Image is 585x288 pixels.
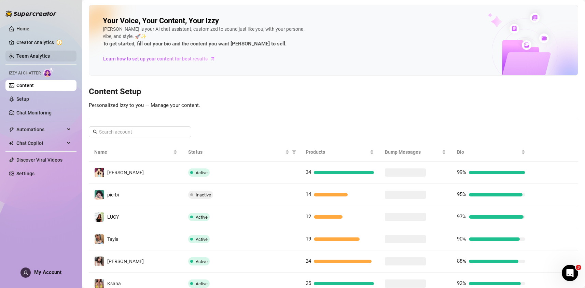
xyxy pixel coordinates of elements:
span: Bump Messages [385,148,441,156]
span: Ksana [107,281,121,286]
a: Content [16,83,34,88]
a: Settings [16,171,34,176]
span: [PERSON_NAME] [107,170,144,175]
span: arrow-right [209,55,216,62]
span: [PERSON_NAME] [107,259,144,264]
span: 95% [457,191,466,197]
span: Active [196,259,208,264]
img: LUCY️‍️ [95,212,104,222]
th: Bump Messages [379,143,451,162]
span: Izzy AI Chatter [9,70,41,77]
h3: Content Setup [89,86,578,97]
span: My Account [34,269,61,275]
a: Chat Monitoring [16,110,52,115]
span: thunderbolt [9,127,14,132]
span: 12 [306,214,311,220]
th: Status [183,143,300,162]
th: Products [300,143,379,162]
span: Bio [457,148,520,156]
a: Team Analytics [16,53,50,59]
span: pierbi [107,192,119,197]
span: 99% [457,169,466,175]
span: filter [292,150,296,154]
span: Active [196,215,208,220]
img: pierbi [95,190,104,200]
img: Chat Copilot [9,141,13,146]
span: Active [196,237,208,242]
span: 97% [457,214,466,220]
span: 24 [306,258,311,264]
img: Jess [95,257,104,266]
iframe: Intercom live chat [562,265,578,281]
img: AI Chatter [43,67,54,77]
h2: Your Voice, Your Content, Your Izzy [103,16,219,26]
span: LUCY️‍️ [107,214,119,220]
input: Search account [99,128,182,136]
a: Setup [16,96,29,102]
span: 88% [457,258,466,264]
span: Inactive [196,192,211,197]
span: 34 [306,169,311,175]
span: Tayla [107,236,119,242]
span: Learn how to set up your content for best results [103,55,208,63]
span: Active [196,281,208,286]
span: Name [94,148,172,156]
span: 3 [576,265,581,270]
span: Products [306,148,368,156]
span: Active [196,170,208,175]
span: Chat Copilot [16,138,65,149]
span: 19 [306,236,311,242]
span: 90% [457,236,466,242]
span: 92% [457,280,466,286]
img: Melissa [95,168,104,177]
th: Name [89,143,183,162]
span: Automations [16,124,65,135]
span: Personalized Izzy to you — Manage your content. [89,102,200,108]
img: logo-BBDzfeDw.svg [5,10,57,17]
span: search [93,129,98,134]
a: Learn how to set up your content for best results [103,53,221,64]
a: Creator Analytics exclamation-circle [16,37,71,48]
strong: To get started, fill out your bio and the content you want [PERSON_NAME] to sell. [103,41,287,47]
img: ai-chatter-content-library-cLFOSyPT.png [472,5,578,75]
span: user [23,270,28,275]
span: 25 [306,280,311,286]
th: Bio [451,143,531,162]
span: filter [291,147,297,157]
a: Discover Viral Videos [16,157,62,163]
span: 14 [306,191,311,197]
div: [PERSON_NAME] is your AI chat assistant, customized to sound just like you, with your persona, vi... [103,26,308,48]
img: Tayla [95,234,104,244]
span: Status [188,148,284,156]
a: Home [16,26,29,31]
